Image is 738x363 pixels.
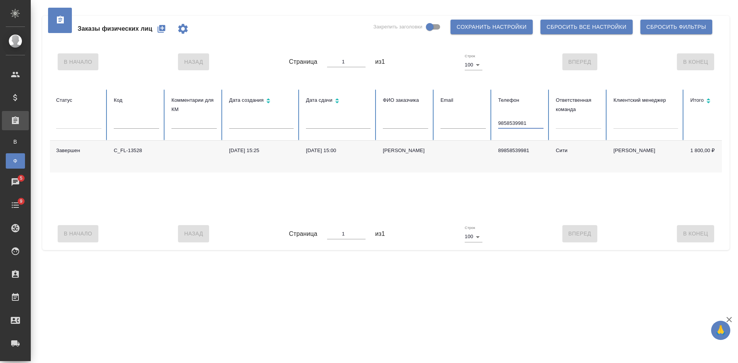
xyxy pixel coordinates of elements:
span: Сбросить фильтры [647,22,706,32]
a: Ф [6,153,25,169]
button: Сбросить фильтры [640,20,712,34]
div: Сортировка [306,96,371,107]
label: Строк [465,226,475,230]
button: Сбросить все настройки [540,20,633,34]
button: Создать [152,20,171,38]
div: Завершен [56,147,101,154]
a: В [6,134,25,149]
span: Закрепить заголовки [373,23,422,31]
span: 9 [15,197,27,205]
span: Заказы физических лиц [78,24,152,33]
div: Email [440,96,486,105]
div: C_FL-13528 [114,147,159,154]
span: Сбросить все настройки [547,22,627,32]
div: 100 [465,60,482,70]
span: В [10,138,21,146]
td: [PERSON_NAME] [607,141,684,172]
span: 🙏 [714,322,727,338]
label: Строк [465,54,475,58]
span: 5 [15,174,27,182]
div: Ответственная команда [556,96,601,114]
span: Ф [10,157,21,165]
div: Телефон [498,96,544,105]
span: из 1 [375,229,385,239]
span: Сохранить настройки [457,22,527,32]
div: ФИО заказчика [383,96,428,105]
div: Сортировка [690,96,736,107]
a: 9 [2,196,29,215]
div: Код [114,96,159,105]
div: [DATE] 15:25 [229,147,294,154]
div: [DATE] 15:00 [306,147,371,154]
div: 100 [465,231,482,242]
a: 5 [2,172,29,192]
div: Сити [556,147,601,154]
button: Сохранить настройки [450,20,533,34]
span: Страница [289,229,317,239]
p: 89858539981 [498,147,544,154]
span: из 1 [375,57,385,66]
button: 🙏 [711,321,730,340]
div: [PERSON_NAME] [383,147,428,154]
span: Страница [289,57,317,66]
div: Сортировка [229,96,294,107]
div: Клиентский менеджер [613,96,678,105]
div: Комментарии для КМ [171,96,217,114]
div: Статус [56,96,101,105]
